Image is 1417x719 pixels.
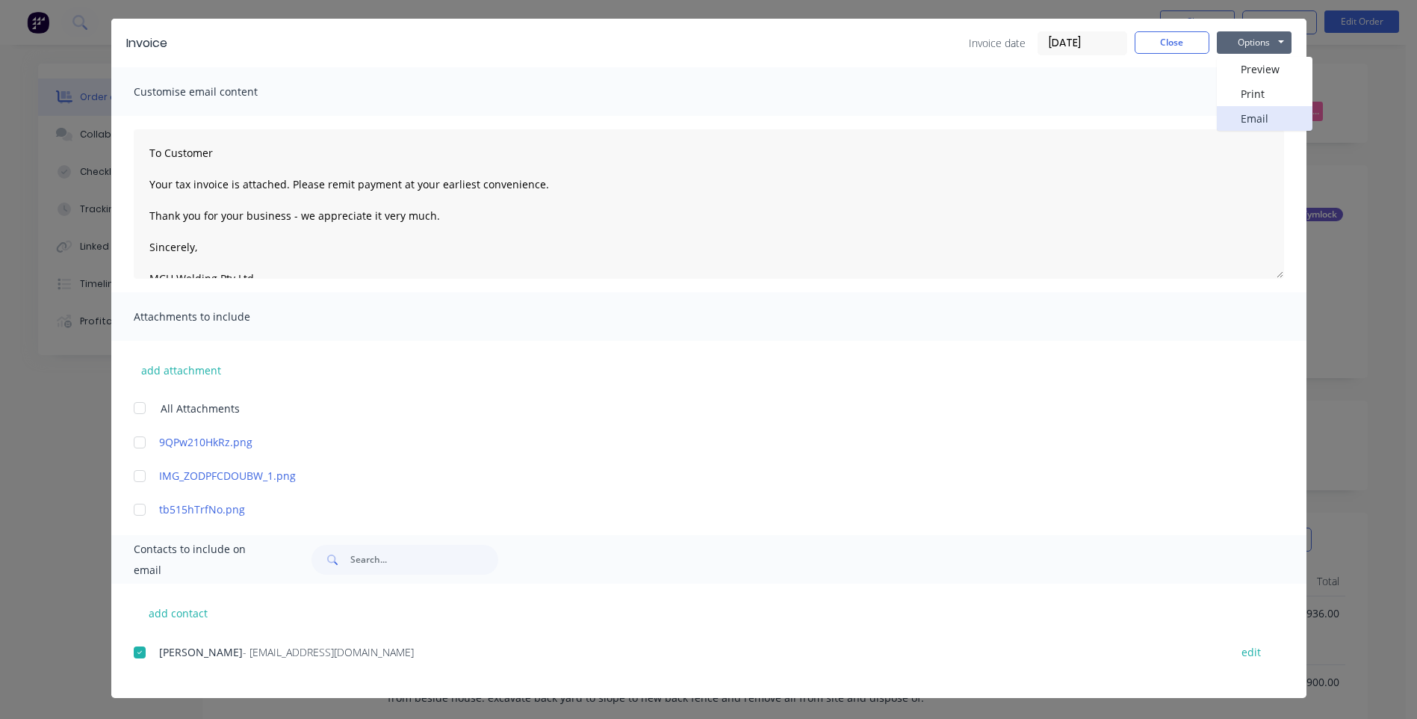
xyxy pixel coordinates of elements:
[134,129,1284,279] textarea: To Customer Your tax invoice is attached. Please remit payment at your earliest convenience. Than...
[134,306,298,327] span: Attachments to include
[159,468,1215,484] a: IMG_ZODPFCDOUBW_1.png
[126,34,167,52] div: Invoice
[134,539,275,581] span: Contacts to include on email
[134,81,298,102] span: Customise email content
[350,545,498,575] input: Search...
[1217,81,1312,106] button: Print
[161,401,240,416] span: All Attachments
[159,434,1215,450] a: 9QPw210HkRz.png
[1217,57,1312,81] button: Preview
[159,502,1215,517] a: tb515hTrfNo.png
[243,645,414,659] span: - [EMAIL_ADDRESS][DOMAIN_NAME]
[1217,31,1292,54] button: Options
[969,35,1026,51] span: Invoice date
[134,359,229,381] button: add attachment
[1135,31,1209,54] button: Close
[1217,106,1312,131] button: Email
[134,602,223,624] button: add contact
[1232,642,1270,662] button: edit
[159,645,243,659] span: [PERSON_NAME]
